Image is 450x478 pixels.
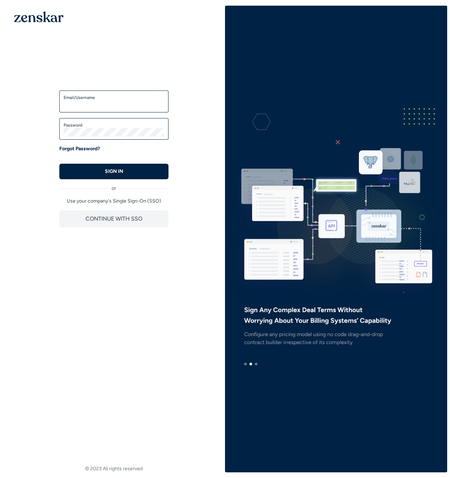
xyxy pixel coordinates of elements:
label: Email/Username [64,95,164,100]
img: 1OGAJ2xQqyY4LXKgY66KYq0eOWRCkrZdAb3gUhuVAqdWPZE9SRJmCz+oDMSn4zDLXe31Ii730ItAGKgCKgCCgCikA4Av8PJUP... [14,11,64,22]
div: or [59,179,168,192]
p: Use your company's Single Sign-On (SSO) [59,198,168,205]
button: SIGN IN [59,164,168,179]
a: Forgot Password? [59,145,100,152]
label: Password [64,122,164,128]
footer: © 2023 All rights reserved [3,465,225,472]
img: e3ZQAAAMhDCM8y96E9JIIDxLgAABAgQIECBAgAABAgQyAoJA5mpDCRAgQIAAAQIECBAgQIAAAQIECBAgQKAsIAiU37edAAECB... [225,96,447,382]
button: CONTINUE WITH SSO [59,210,168,227]
p: SIGN IN [105,168,123,175]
